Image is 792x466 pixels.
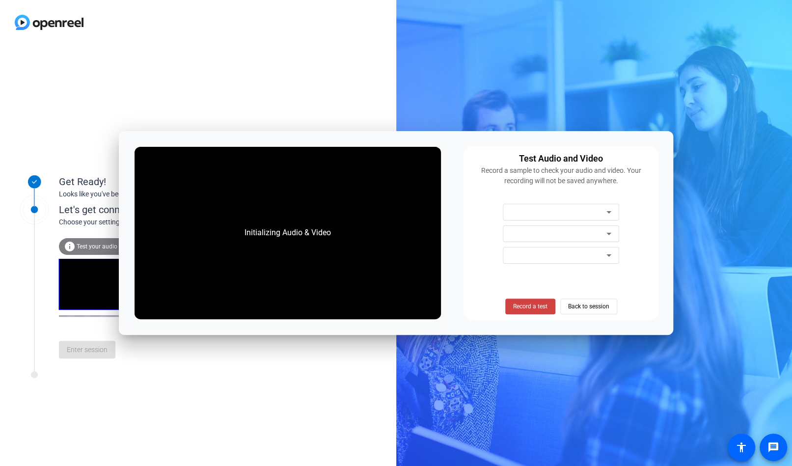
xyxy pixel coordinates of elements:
[59,174,255,189] div: Get Ready!
[767,441,779,453] mat-icon: message
[519,152,603,165] div: Test Audio and Video
[77,243,145,250] span: Test your audio and video
[64,241,76,252] mat-icon: info
[235,217,341,248] div: Initializing Audio & Video
[59,189,255,199] div: Looks like you've been invited to join
[736,441,747,453] mat-icon: accessibility
[505,299,555,314] button: Record a test
[469,165,653,186] div: Record a sample to check your audio and video. Your recording will not be saved anywhere.
[560,299,617,314] button: Back to session
[59,202,275,217] div: Let's get connected.
[59,217,275,227] div: Choose your settings
[513,302,547,311] span: Record a test
[568,297,609,316] span: Back to session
